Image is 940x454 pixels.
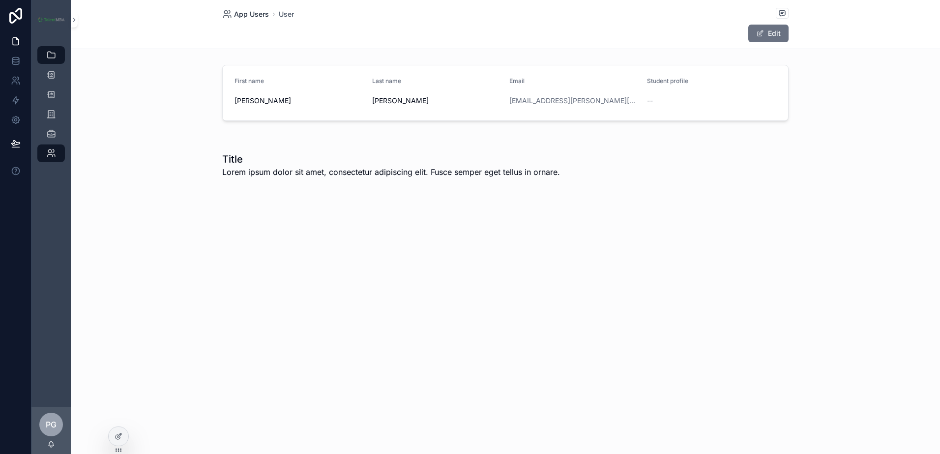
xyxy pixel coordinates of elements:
span: [PERSON_NAME] [372,96,502,106]
span: [PERSON_NAME] [235,96,364,106]
h1: Title [222,152,560,166]
div: scrollable content [31,39,71,175]
span: First name [235,77,264,85]
span: Last name [372,77,401,85]
span: App Users [234,9,269,19]
a: [EMAIL_ADDRESS][PERSON_NAME][PERSON_NAME][DOMAIN_NAME] [509,96,639,106]
img: App logo [37,17,65,22]
span: -- [647,96,653,106]
span: PG [46,419,57,430]
span: Email [509,77,525,85]
span: Lorem ipsum dolor sit amet, consectetur adipiscing elit. Fusce semper eget tellus in ornare. [222,166,560,178]
a: User [279,9,294,19]
a: App Users [222,9,269,19]
span: Student profile [647,77,688,85]
button: Edit [748,25,789,42]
